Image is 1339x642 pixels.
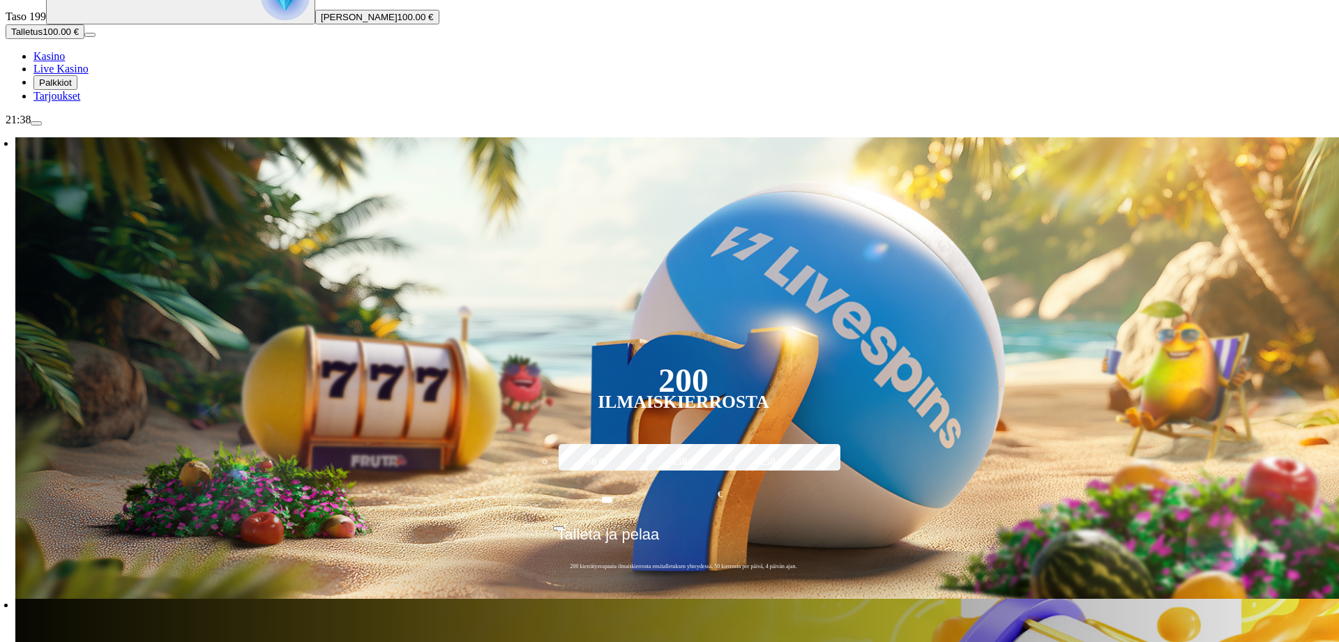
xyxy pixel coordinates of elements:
[33,50,65,62] span: Kasino
[39,77,72,88] span: Palkkiot
[315,10,439,24] button: [PERSON_NAME]100.00 €
[6,24,84,39] button: Talletusplus icon100.00 €
[6,10,46,22] span: Taso 199
[557,526,660,553] span: Talleta ja pelaa
[553,563,815,570] span: 200 kierrätysvapaata ilmaiskierrosta ensitalletuksen yhteydessä. 50 kierrosta per päivä, 4 päivän...
[732,442,812,482] label: 250 €
[33,90,80,102] span: Tarjoukset
[564,521,568,530] span: €
[6,114,31,125] span: 21:38
[33,90,80,102] a: gift-inverted iconTarjoukset
[658,372,709,389] div: 200
[321,12,398,22] span: [PERSON_NAME]
[31,121,42,125] button: menu
[553,525,815,554] button: Talleta ja pelaa
[43,26,79,37] span: 100.00 €
[33,63,89,75] span: Live Kasino
[33,75,77,90] button: reward iconPalkkiot
[555,442,636,482] label: 50 €
[11,26,43,37] span: Talletus
[718,488,722,501] span: €
[598,394,769,411] div: Ilmaiskierrosta
[33,63,89,75] a: poker-chip iconLive Kasino
[84,33,96,37] button: menu
[398,12,434,22] span: 100.00 €
[33,50,65,62] a: diamond iconKasino
[643,442,724,482] label: 150 €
